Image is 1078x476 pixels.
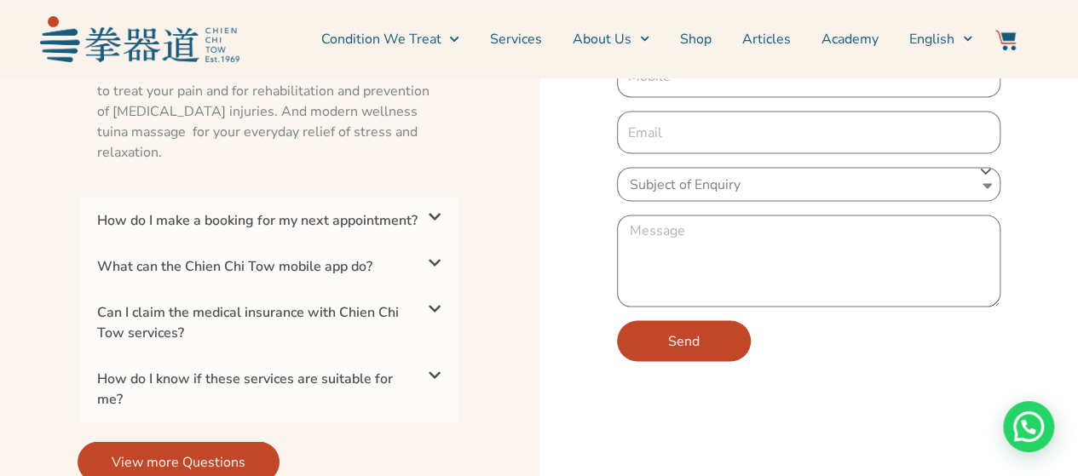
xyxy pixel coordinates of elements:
span: Chien Chi Tow provides the best of [MEDICAL_DATA] to treat your pain and for rehabilitation and p... [97,60,429,161]
a: Services [490,18,542,60]
div: Can I claim the medical insurance with Chien Chi Tow services? [80,289,458,355]
span: View more Questions [112,451,245,472]
span: Send [668,330,700,351]
img: Website Icon-03 [995,30,1016,50]
a: How do I make a booking for my next appointment? [97,210,418,229]
a: Articles [742,18,791,60]
nav: Menu [248,18,972,60]
a: What can the Chien Chi Tow mobile app do? [97,256,372,275]
a: How do I know if these services are suitable for me? [97,369,393,408]
a: English [909,18,972,60]
a: About Us [573,18,649,60]
button: Send [617,320,751,361]
input: Email [617,111,1000,153]
div: What kind of services does Chien Chi Tow provides? [80,47,458,197]
a: Condition We Treat [320,18,458,60]
a: Can I claim the medical insurance with Chien Chi Tow services? [97,302,399,341]
div: What can the Chien Chi Tow mobile app do? [80,243,458,289]
div: How do I know if these services are suitable for me? [80,355,458,422]
a: Academy [821,18,879,60]
span: English [909,29,954,49]
a: Shop [680,18,712,60]
div: How do I make a booking for my next appointment? [80,197,458,243]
